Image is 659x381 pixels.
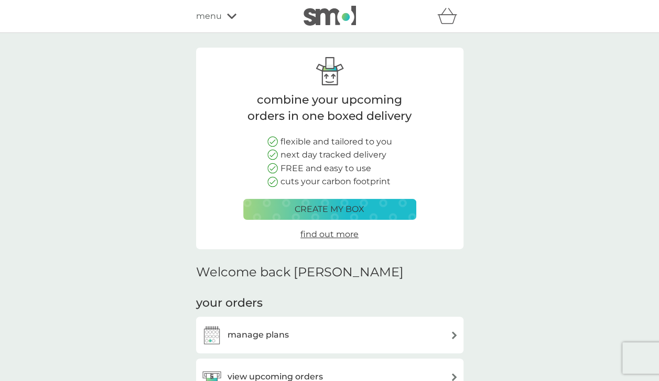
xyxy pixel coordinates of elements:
[280,135,392,149] p: flexible and tailored to you
[300,229,359,239] span: find out more
[196,9,222,23] span: menu
[300,228,359,241] a: find out more
[280,162,371,175] p: FREE and easy to use
[450,373,458,381] img: arrow right
[295,203,364,216] p: create my box
[450,331,458,339] img: arrow right
[437,6,463,27] div: basket
[196,295,263,311] h3: your orders
[304,6,356,26] img: smol
[243,199,416,220] button: create my box
[243,92,416,125] p: combine your upcoming orders in one boxed delivery
[196,265,404,280] h2: Welcome back [PERSON_NAME]
[280,148,386,162] p: next day tracked delivery
[280,175,391,188] p: cuts your carbon footprint
[228,328,289,342] h3: manage plans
